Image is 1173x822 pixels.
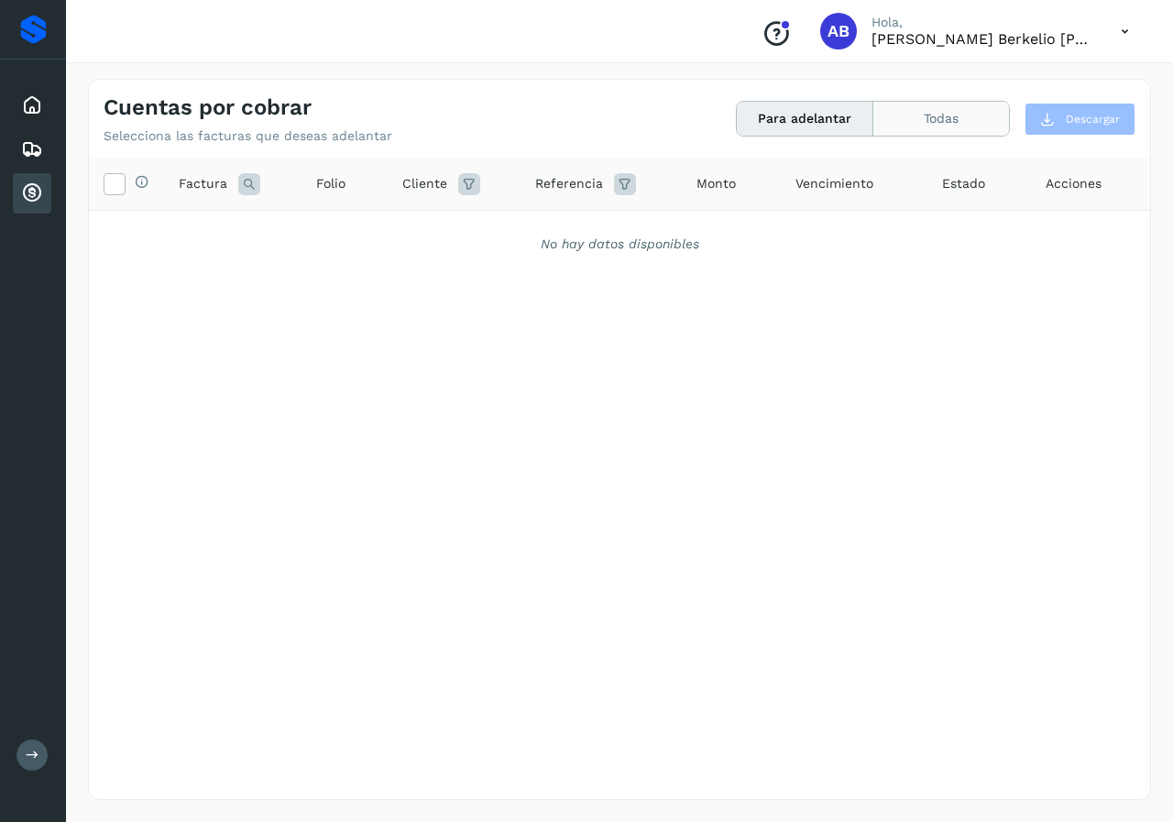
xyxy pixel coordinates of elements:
[795,174,873,193] span: Vencimiento
[1066,111,1120,127] span: Descargar
[1025,103,1135,136] button: Descargar
[873,102,1009,136] button: Todas
[737,102,873,136] button: Para adelantar
[1046,174,1102,193] span: Acciones
[113,235,1126,254] div: No hay datos disponibles
[872,15,1091,30] p: Hola,
[316,174,345,193] span: Folio
[179,174,227,193] span: Factura
[696,174,736,193] span: Monto
[13,129,51,170] div: Embarques
[13,173,51,214] div: Cuentas por cobrar
[104,94,312,121] h4: Cuentas por cobrar
[13,85,51,126] div: Inicio
[535,174,603,193] span: Referencia
[104,128,392,144] p: Selecciona las facturas que deseas adelantar
[942,174,985,193] span: Estado
[402,174,447,193] span: Cliente
[872,30,1091,48] p: Arturo Berkelio Martinez Hernández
